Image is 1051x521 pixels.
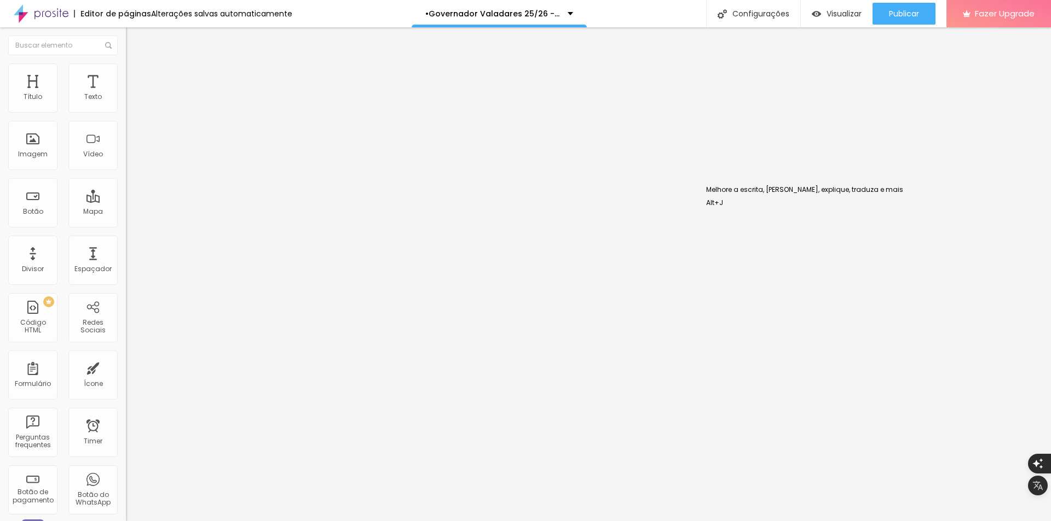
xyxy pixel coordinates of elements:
div: Botão do WhatsApp [71,491,114,507]
div: Mapa [83,208,103,215]
div: Vídeo [83,150,103,158]
input: Buscar elemento [8,36,118,55]
div: Espaçador [74,265,112,273]
button: Publicar [873,3,935,25]
div: Divisor [22,265,44,273]
div: Texto [84,93,102,101]
span: Publicar [889,9,919,18]
button: Visualizar [801,3,873,25]
div: Imagem [18,150,48,158]
div: Formulário [15,380,51,388]
div: Perguntas frequentes [11,434,54,449]
div: Código HTML [11,319,54,335]
div: Botão [23,208,43,215]
div: Timer [84,437,102,445]
div: Redes Sociais [71,319,114,335]
div: Botão de pagamento [11,488,54,504]
iframe: Editor [126,27,1051,521]
div: Alterações salvas automaticamente [151,10,292,17]
img: Icone [105,42,112,49]
img: Icone [718,9,727,19]
span: Visualizar [827,9,862,18]
div: Título [24,93,42,101]
span: Fazer Upgrade [975,9,1035,18]
img: view-1.svg [812,9,821,19]
div: Ícone [84,380,103,388]
div: Editor de páginas [74,10,151,17]
p: •Governador Valadares 25/26 - Storymaker Casamento [425,10,559,17]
